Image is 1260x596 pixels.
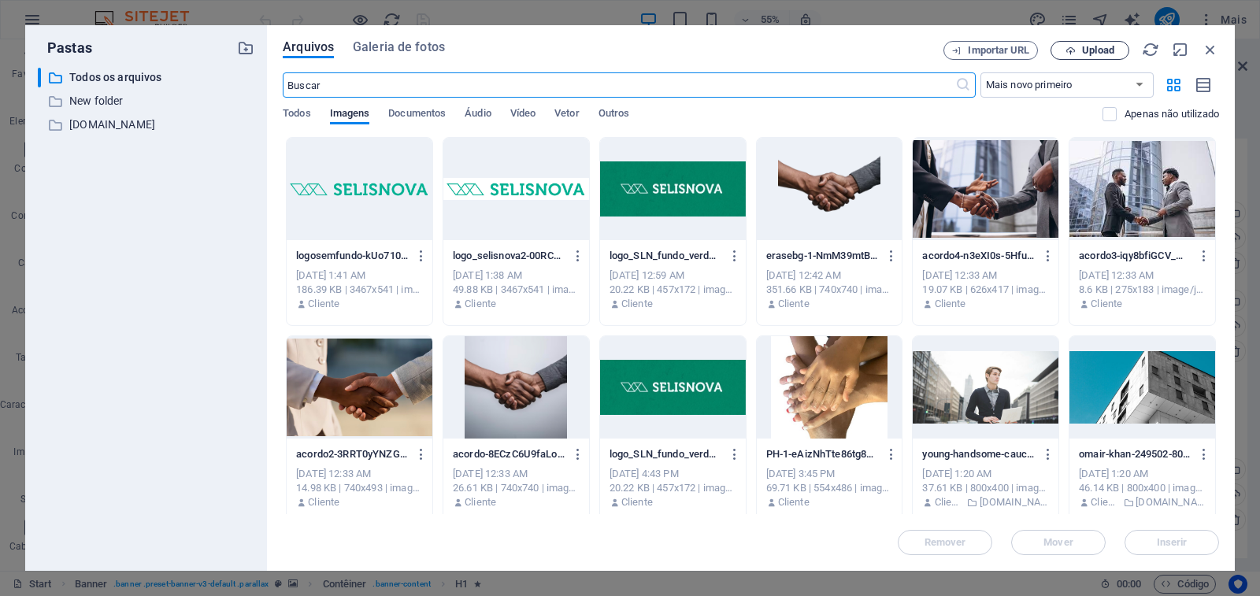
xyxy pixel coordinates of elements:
span: Outros [598,104,630,126]
p: acordo2-3RRT0yYNZG3Mxjadyv0-MA.jpg [296,447,408,461]
p: Cliente [465,297,496,311]
p: Cliente [465,495,496,509]
div: [DATE] 1:38 AM [453,268,580,283]
div: 20.22 KB | 457x172 | image/jpeg [610,283,736,297]
i: Fechar [1202,41,1219,58]
p: Cliente [778,297,810,311]
span: Arquivos [283,38,334,57]
span: Upload [1082,46,1114,55]
div: 37.61 KB | 800x400 | image/jpeg [922,481,1049,495]
div: Por: Cliente | Pasta: manamat.net [1079,495,1206,509]
div: [DATE] 12:59 AM [610,268,736,283]
div: 69.71 KB | 554x486 | image/jpeg [766,481,893,495]
div: ​ [38,68,41,87]
div: 351.66 KB | 740x740 | image/png [766,283,893,297]
p: [DOMAIN_NAME] [1136,495,1206,509]
div: [DATE] 4:43 PM [610,467,736,481]
i: Minimizar [1172,41,1189,58]
p: young-handsome-caucasian-contemporary-businessman-P7YL9CS1-800x400-ceExngDedwY68JPmvb8AQg.jpg [922,447,1034,461]
div: [DATE] 12:33 AM [296,467,423,481]
span: Documentos [388,104,446,126]
p: New folder [69,92,225,110]
p: Cliente [308,495,339,509]
p: Exibe apenas arquivos que não estão em uso no website. Os arquivos adicionados durante esta sessã... [1125,107,1219,121]
i: Criar nova pasta [237,39,254,57]
span: Importar URL [968,46,1029,55]
p: acordo-8ECzC6U9faLocPuVI6upbg.jpg [453,447,565,461]
span: Galeria de fotos [353,38,445,57]
div: [DATE] 1:20 AM [922,467,1049,481]
input: Buscar [283,72,954,98]
div: Por: Cliente | Pasta: manamat.net [922,495,1049,509]
div: 26.61 KB | 740x740 | image/avif [453,481,580,495]
div: [DATE] 3:45 PM [766,467,893,481]
div: [DATE] 1:20 AM [1079,467,1206,481]
div: [DATE] 12:33 AM [922,268,1049,283]
p: PH-1-eAizNhTte86tg8a10DnC_w.jpg [766,447,878,461]
p: Pastas [38,38,92,58]
div: New folder [38,91,254,111]
span: Vídeo [510,104,535,126]
div: 46.14 KB | 800x400 | image/jpeg [1079,481,1206,495]
p: Cliente [935,297,966,311]
span: Imagens [330,104,370,126]
p: Cliente [308,297,339,311]
p: Cliente [778,495,810,509]
span: Áudio [465,104,491,126]
p: erasebg-1-NmM39mtBejctsMLIlx45JA.png [766,249,878,263]
div: [DATE] 12:33 AM [453,467,580,481]
p: logosemfundo-kUo710IuM7S5C0GpOR-hVg.png [296,249,408,263]
p: logo_SLN_fundo_verde-Fd6W16FxmSXVUTkQkV6bbw.jpg [610,447,721,461]
div: [DATE] 12:33 AM [1079,268,1206,283]
p: Cliente [935,495,963,509]
div: 8.6 KB | 275x183 | image/jpeg [1079,283,1206,297]
div: 14.98 KB | 740x493 | image/avif [296,481,423,495]
div: 49.88 KB | 3467x541 | image/png [453,283,580,297]
p: Todos os arquivos [69,68,225,87]
p: [DOMAIN_NAME] [980,495,1050,509]
div: [DOMAIN_NAME] [38,115,254,135]
button: Importar URL [943,41,1038,60]
div: [DATE] 12:42 AM [766,268,893,283]
i: Recarregar [1142,41,1159,58]
p: omair-khan-249502-800x400-R2H9t-ZCqIVIxZfnWiD-Sg.jpg [1079,447,1191,461]
p: Cliente [1091,495,1119,509]
p: [DOMAIN_NAME] [69,116,225,134]
p: Cliente [621,297,653,311]
div: 186.39 KB | 3467x541 | image/png [296,283,423,297]
p: logo_SLN_fundo_verde-fin1V-02FG-e946Am-2gPA.jpg [610,249,721,263]
p: Cliente [1091,297,1122,311]
span: Vetor [554,104,579,126]
div: 19.07 KB | 626x417 | image/avif [922,283,1049,297]
p: logo_selisnova2-00RCeCxEMLCNDcWf0i_4Fw.png [453,249,565,263]
div: [DATE] 1:41 AM [296,268,423,283]
button: Upload [1051,41,1129,60]
p: acordo3-iqy8bfiGCV_WZSZehaeKzg.jpg [1079,249,1191,263]
p: Cliente [621,495,653,509]
div: 20.22 KB | 457x172 | image/jpeg [610,481,736,495]
p: acordo4-n3eXI0s-5Hfu_JQEMYwtSA.jpg [922,249,1034,263]
span: Todos [283,104,310,126]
